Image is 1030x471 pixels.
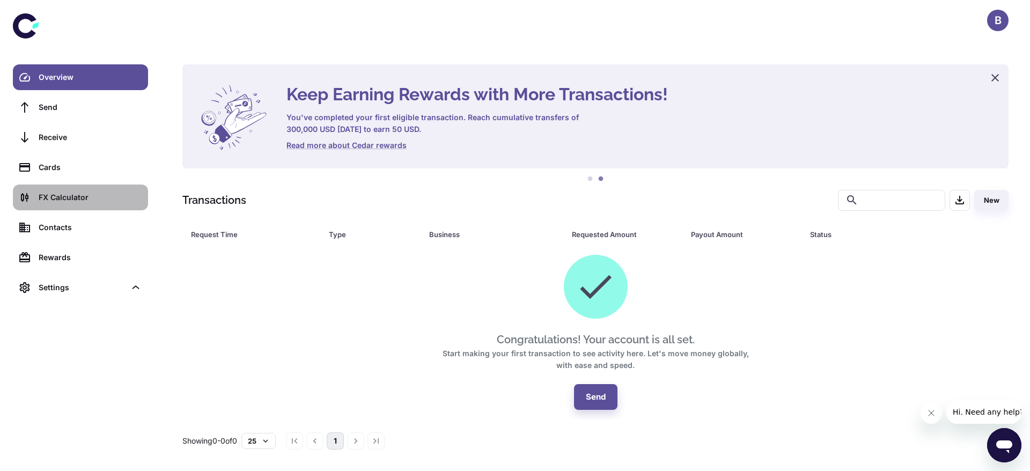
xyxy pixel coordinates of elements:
[497,332,695,348] h5: Congratulations! Your account is all set.
[286,82,996,107] h4: Keep Earning Rewards with More Transactions!
[987,10,1009,31] button: B
[182,192,246,208] h1: Transactions
[329,227,416,242] span: Type
[329,227,402,242] div: Type
[13,275,148,300] div: Settings
[286,139,996,151] a: Read more about Cedar rewards
[810,227,950,242] div: Status
[987,428,1021,462] iframe: Button to launch messaging window
[585,174,595,185] button: 1
[691,227,783,242] div: Payout Amount
[191,227,316,242] span: Request Time
[39,282,126,293] div: Settings
[13,215,148,240] a: Contacts
[13,124,148,150] a: Receive
[946,400,1021,424] iframe: Message from company
[13,154,148,180] a: Cards
[435,348,756,371] h6: Start making your first transaction to see activity here. Let's move money globally, with ease an...
[595,174,606,185] button: 2
[182,435,237,447] p: Showing 0-0 of 0
[39,131,142,143] div: Receive
[974,190,1009,211] button: New
[286,112,582,135] h6: You've completed your first eligible transaction. Reach cumulative transfers of 300,000 USD [DATE...
[572,227,678,242] span: Requested Amount
[39,192,142,203] div: FX Calculator
[13,94,148,120] a: Send
[39,252,142,263] div: Rewards
[191,227,302,242] div: Request Time
[327,432,344,450] button: page 1
[39,101,142,113] div: Send
[241,433,276,449] button: 25
[574,384,617,410] button: Send
[284,432,386,450] nav: pagination navigation
[13,185,148,210] a: FX Calculator
[13,64,148,90] a: Overview
[39,222,142,233] div: Contacts
[6,8,77,16] span: Hi. Need any help?
[572,227,664,242] div: Requested Amount
[13,245,148,270] a: Rewards
[691,227,797,242] span: Payout Amount
[921,402,942,424] iframe: Close message
[810,227,964,242] span: Status
[39,71,142,83] div: Overview
[39,161,142,173] div: Cards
